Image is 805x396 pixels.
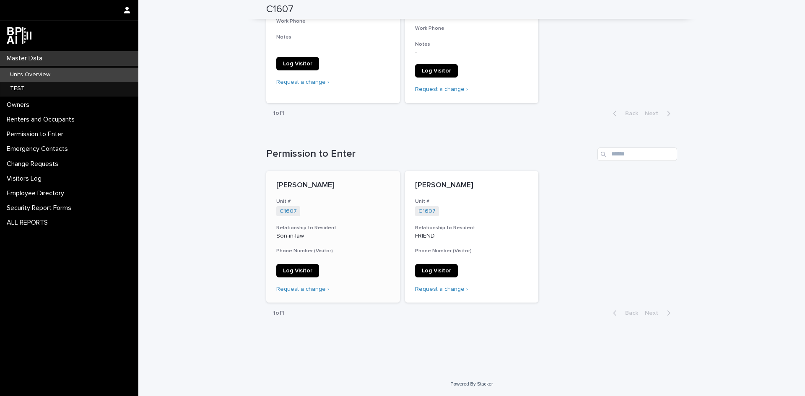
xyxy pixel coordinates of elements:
[422,268,451,274] span: Log Visitor
[3,130,70,138] p: Permission to Enter
[3,219,55,227] p: ALL REPORTS
[415,225,529,231] h3: Relationship to Resident
[415,25,529,32] h3: Work Phone
[415,264,458,277] a: Log Visitor
[606,110,641,117] button: Back
[415,248,529,254] h3: Phone Number (Visitor)
[422,68,451,74] span: Log Visitor
[415,181,529,190] p: [PERSON_NAME]
[3,101,36,109] p: Owners
[276,79,329,85] a: Request a change ›
[266,103,291,124] p: 1 of 1
[3,85,31,92] p: TEST
[3,116,81,124] p: Renters and Occupants
[283,61,312,67] span: Log Visitor
[641,309,677,317] button: Next
[276,181,390,190] p: [PERSON_NAME]
[415,198,529,205] h3: Unit #
[415,64,458,78] a: Log Visitor
[3,145,75,153] p: Emergency Contacts
[7,27,31,44] img: dwgmcNfxSF6WIOOXiGgu
[3,71,57,78] p: Units Overview
[280,208,297,215] a: C1607
[3,54,49,62] p: Master Data
[597,148,677,161] input: Search
[415,233,529,240] p: FRIEND
[276,18,390,25] h3: Work Phone
[276,57,319,70] a: Log Visitor
[450,381,493,386] a: Powered By Stacker
[415,49,529,56] p: -
[415,86,468,92] a: Request a change ›
[276,198,390,205] h3: Unit #
[415,41,529,48] h3: Notes
[606,309,641,317] button: Back
[645,111,663,116] span: Next
[3,204,78,212] p: Security Report Forms
[415,286,468,292] a: Request a change ›
[3,160,65,168] p: Change Requests
[276,233,390,240] p: Son-in-law
[283,268,312,274] span: Log Visitor
[405,171,539,303] a: [PERSON_NAME]Unit #C1607 Relationship to ResidentFRIENDPhone Number (Visitor)Log VisitorRequest a...
[266,171,400,303] a: [PERSON_NAME]Unit #C1607 Relationship to ResidentSon-in-lawPhone Number (Visitor)Log VisitorReque...
[276,286,329,292] a: Request a change ›
[276,225,390,231] h3: Relationship to Resident
[3,175,48,183] p: Visitors Log
[418,208,436,215] a: C1607
[645,310,663,316] span: Next
[266,303,291,324] p: 1 of 1
[276,248,390,254] h3: Phone Number (Visitor)
[276,41,390,49] p: -
[276,34,390,41] h3: Notes
[266,3,293,16] h2: C1607
[3,189,71,197] p: Employee Directory
[620,111,638,116] span: Back
[266,148,594,160] h1: Permission to Enter
[641,110,677,117] button: Next
[276,264,319,277] a: Log Visitor
[620,310,638,316] span: Back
